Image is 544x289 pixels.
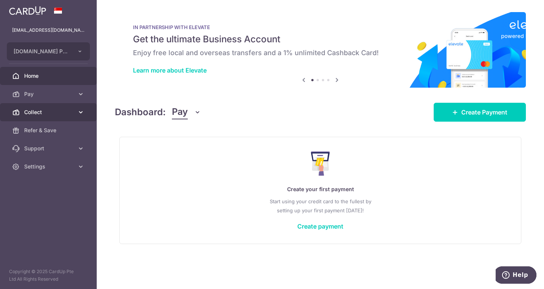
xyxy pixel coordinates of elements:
[496,266,536,285] iframe: Opens a widget where you can find more information
[7,42,90,60] button: [DOMAIN_NAME] PTE. LTD.
[17,5,32,12] span: Help
[14,48,70,55] span: [DOMAIN_NAME] PTE. LTD.
[24,127,74,134] span: Refer & Save
[24,163,74,170] span: Settings
[135,185,506,194] p: Create your first payment
[12,26,85,34] p: [EMAIL_ADDRESS][DOMAIN_NAME]
[115,12,526,88] img: Renovation banner
[133,66,207,74] a: Learn more about Elevate
[9,6,46,15] img: CardUp
[461,108,507,117] span: Create Payment
[24,145,74,152] span: Support
[172,105,201,119] button: Pay
[115,105,166,119] h4: Dashboard:
[133,48,508,57] h6: Enjoy free local and overseas transfers and a 1% unlimited Cashback Card!
[297,223,343,230] a: Create payment
[24,72,74,80] span: Home
[133,24,508,30] p: IN PARTNERSHIP WITH ELEVATE
[172,105,188,119] span: Pay
[24,90,74,98] span: Pay
[434,103,526,122] a: Create Payment
[135,197,506,215] p: Start using your credit card to the fullest by setting up your first payment [DATE]!
[24,108,74,116] span: Collect
[133,33,508,45] h5: Get the ultimate Business Account
[311,151,330,176] img: Make Payment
